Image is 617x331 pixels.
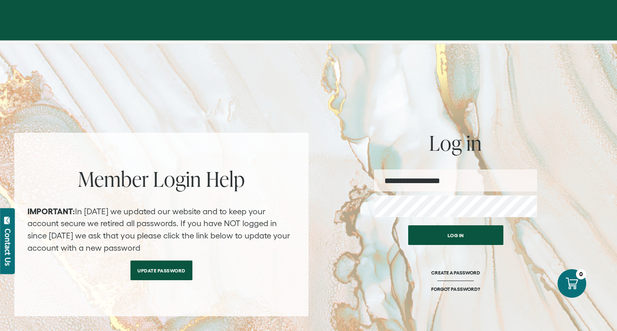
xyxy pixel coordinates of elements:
div: Contact Us [4,229,12,266]
a: Update Password [130,261,192,280]
h2: Log in [374,133,537,153]
a: CREATE A PASSWORD [431,270,480,286]
strong: IMPORTANT: [27,207,75,216]
p: In [DATE] we updated our website and to keep your account secure we retired all passwords. If you... [27,206,295,254]
a: FORGOT PASSWORD? [431,286,480,292]
div: 0 [576,269,586,279]
h2: Member Login Help [27,169,295,189]
button: Log in [408,225,503,245]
